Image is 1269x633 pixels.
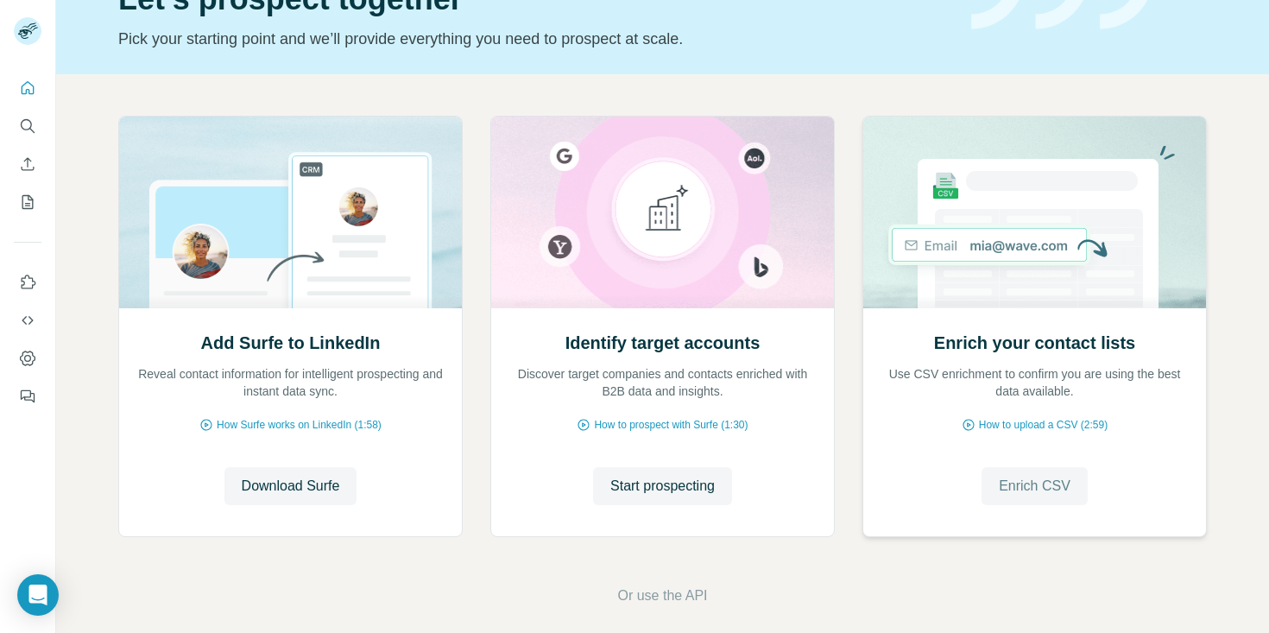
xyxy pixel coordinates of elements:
[982,467,1088,505] button: Enrich CSV
[17,574,59,616] div: Open Intercom Messenger
[934,331,1135,355] h2: Enrich your contact lists
[14,111,41,142] button: Search
[999,476,1070,497] span: Enrich CSV
[136,365,445,400] p: Reveal contact information for intelligent prospecting and instant data sync.
[224,467,357,505] button: Download Surfe
[217,417,382,433] span: How Surfe works on LinkedIn (1:58)
[14,73,41,104] button: Quick start
[14,343,41,374] button: Dashboard
[881,365,1189,400] p: Use CSV enrichment to confirm you are using the best data available.
[593,467,732,505] button: Start prospecting
[118,27,950,51] p: Pick your starting point and we’ll provide everything you need to prospect at scale.
[14,267,41,298] button: Use Surfe on LinkedIn
[14,187,41,218] button: My lists
[862,117,1207,308] img: Enrich your contact lists
[610,476,715,497] span: Start prospecting
[490,117,835,308] img: Identify target accounts
[14,381,41,412] button: Feedback
[565,331,761,355] h2: Identify target accounts
[979,417,1108,433] span: How to upload a CSV (2:59)
[242,476,340,497] span: Download Surfe
[14,149,41,180] button: Enrich CSV
[594,417,748,433] span: How to prospect with Surfe (1:30)
[508,365,817,400] p: Discover target companies and contacts enriched with B2B data and insights.
[14,305,41,336] button: Use Surfe API
[617,586,707,606] button: Or use the API
[201,331,381,355] h2: Add Surfe to LinkedIn
[118,117,463,308] img: Add Surfe to LinkedIn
